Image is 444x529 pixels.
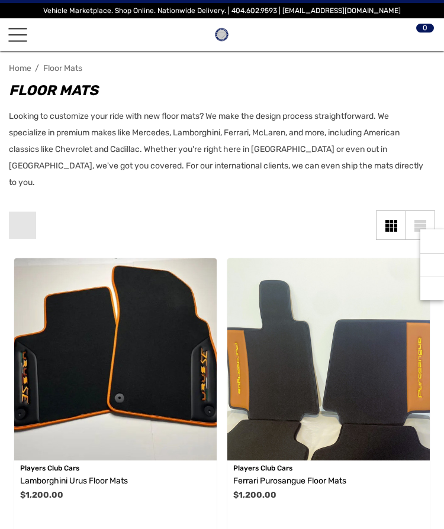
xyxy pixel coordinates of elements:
nav: Breadcrumb [9,58,435,79]
svg: Social Media [426,259,438,271]
a: Home [9,63,31,73]
p: Players Club Cars [20,460,211,476]
img: Lamborghini Urus Floor Mats For Sale [14,258,217,460]
svg: Top [420,283,444,294]
span: Lamborghini Urus Floor Mats [20,476,128,486]
a: Ferrari Purosangue Floor Mats,$1,200.00 [233,474,424,488]
span: $1,200.00 [20,490,63,500]
a: List View [406,210,435,240]
span: Ferrari Purosangue Floor Mats [233,476,346,486]
span: Toggle menu [8,34,27,35]
svg: Account [384,26,401,43]
span: 0 [416,24,434,33]
img: Ferrari Purosangue Floor Mats [227,258,430,460]
a: Ferrari Purosangue Floor Mats,$1,200.00 [227,258,430,460]
h1: Floor Mats [9,80,423,101]
svg: Review Your Cart [411,26,428,43]
svg: Recently Viewed [426,235,438,247]
span: $1,200.00 [233,490,276,500]
a: Lamborghini Urus Floor Mats,$1,200.00 [20,474,211,488]
svg: Search [37,26,54,43]
a: Floor Mats [43,63,100,73]
a: Sign in [382,27,401,43]
a: Search [36,27,54,43]
p: Players Club Cars [233,460,424,476]
a: Cart with 0 items [410,27,428,43]
p: Looking to customize your ride with new floor mats? We make the design process straightforward. W... [9,108,423,191]
a: Toggle menu [8,25,27,44]
img: Players Club | Cars For Sale [212,25,231,44]
span: Floor Mats [43,63,82,73]
span: Vehicle Marketplace. Shop Online. Nationwide Delivery. | 404.602.9593 | [EMAIL_ADDRESS][DOMAIN_NAME] [43,7,401,15]
a: Lamborghini Urus Floor Mats,$1,200.00 [14,258,217,460]
a: Grid View [376,210,406,240]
